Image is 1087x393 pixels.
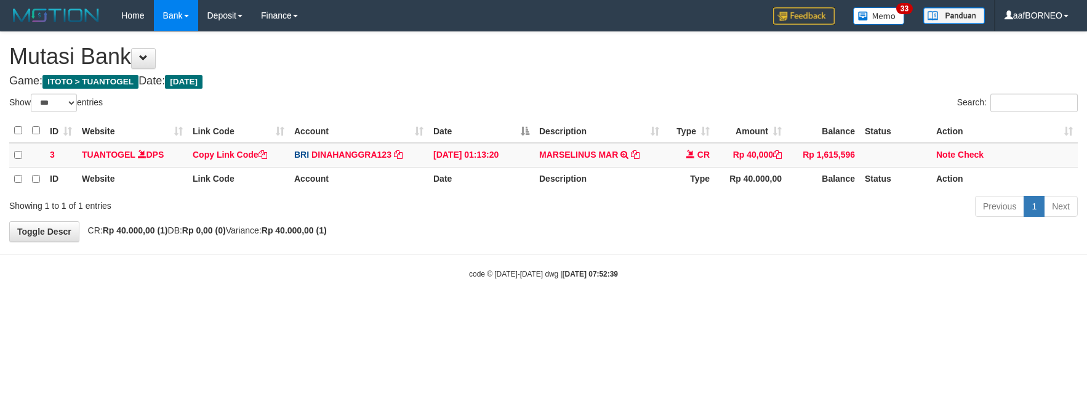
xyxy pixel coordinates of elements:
label: Show entries [9,94,103,112]
h4: Game: Date: [9,75,1078,87]
th: Link Code: activate to sort column ascending [188,119,289,143]
span: CR [697,150,710,160]
input: Search: [990,94,1078,112]
th: Website: activate to sort column ascending [77,119,188,143]
span: BRI [294,150,309,160]
th: Description: activate to sort column ascending [534,119,664,143]
th: Description [534,167,664,191]
a: Toggle Descr [9,221,79,242]
span: 3 [50,150,55,160]
a: TUANTOGEL [82,150,135,160]
th: Status [860,167,931,191]
a: Check [958,150,984,160]
td: DPS [77,143,188,168]
strong: [DATE] 07:52:39 [563,270,618,278]
a: Copy MARSELINUS MAR to clipboard [631,150,640,160]
th: Rp 40.000,00 [715,167,787,191]
a: Previous [975,196,1024,217]
a: Copy Link Code [193,150,267,160]
label: Search: [957,94,1078,112]
a: Copy DINAHANGGRA123 to clipboard [394,150,403,160]
img: Button%20Memo.svg [853,7,905,25]
a: Next [1044,196,1078,217]
strong: Rp 0,00 (0) [182,225,226,235]
img: MOTION_logo.png [9,6,103,25]
th: Balance [787,119,860,143]
th: Link Code [188,167,289,191]
div: Showing 1 to 1 of 1 entries [9,195,444,212]
td: Rp 1,615,596 [787,143,860,168]
th: Website [77,167,188,191]
a: 1 [1024,196,1045,217]
th: ID: activate to sort column ascending [45,119,77,143]
select: Showentries [31,94,77,112]
th: Type: activate to sort column ascending [664,119,715,143]
span: ITOTO > TUANTOGEL [42,75,138,89]
a: MARSELINUS MAR [539,150,618,160]
small: code © [DATE]-[DATE] dwg | [469,270,618,278]
th: Action [931,167,1078,191]
td: Rp 40,000 [715,143,787,168]
th: Balance [787,167,860,191]
th: ID [45,167,77,191]
strong: Rp 40.000,00 (1) [103,225,168,235]
a: Copy Rp 40,000 to clipboard [773,150,782,160]
th: Amount: activate to sort column ascending [715,119,787,143]
th: Action: activate to sort column ascending [931,119,1078,143]
span: 33 [896,3,913,14]
th: Date [428,167,534,191]
img: Feedback.jpg [773,7,835,25]
th: Account [289,167,428,191]
a: DINAHANGGRA123 [311,150,391,160]
th: Status [860,119,931,143]
h1: Mutasi Bank [9,44,1078,69]
th: Account: activate to sort column ascending [289,119,428,143]
span: [DATE] [165,75,203,89]
th: Date: activate to sort column descending [428,119,534,143]
strong: Rp 40.000,00 (1) [262,225,327,235]
a: Note [936,150,955,160]
img: panduan.png [923,7,985,24]
td: [DATE] 01:13:20 [428,143,534,168]
th: Type [664,167,715,191]
span: CR: DB: Variance: [82,225,327,235]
